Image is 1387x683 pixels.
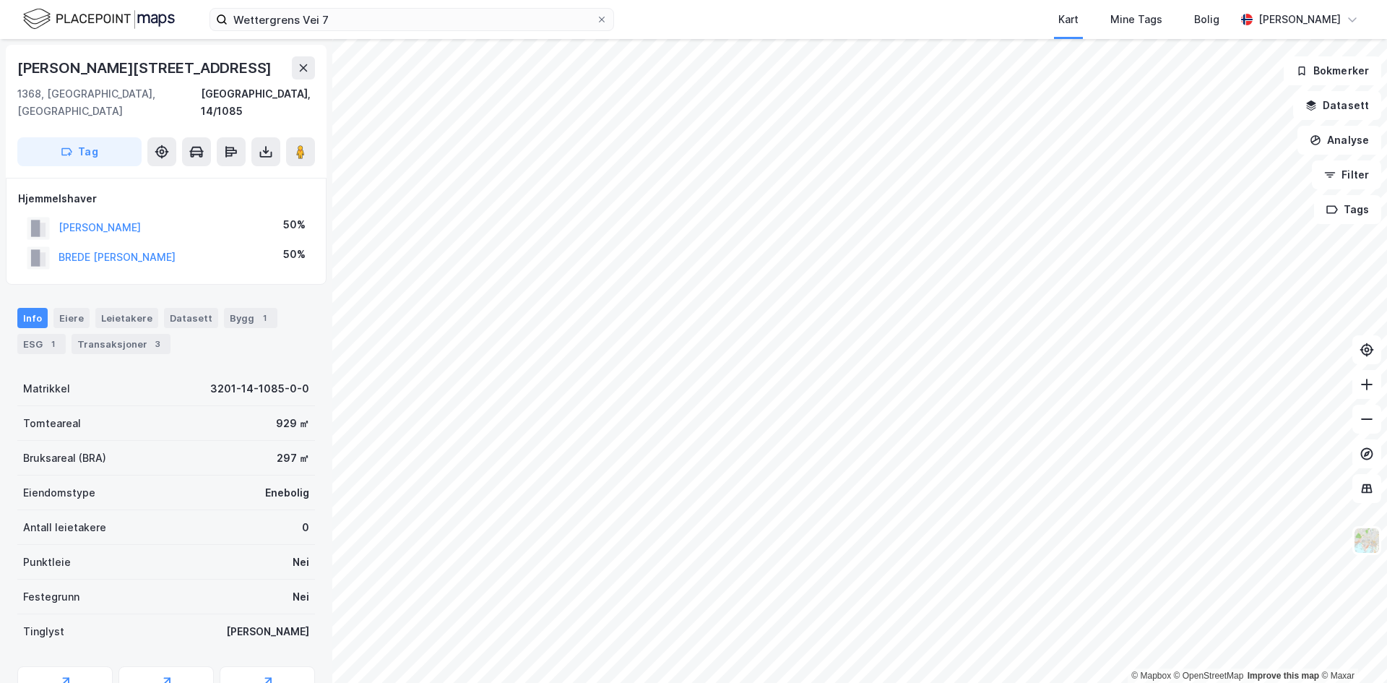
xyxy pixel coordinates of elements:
[17,334,66,354] div: ESG
[1110,11,1162,28] div: Mine Tags
[283,246,306,263] div: 50%
[23,623,64,640] div: Tinglyst
[23,380,70,398] div: Matrikkel
[150,337,165,351] div: 3
[1248,671,1319,681] a: Improve this map
[23,588,79,606] div: Festegrunn
[276,415,309,432] div: 929 ㎡
[1258,11,1341,28] div: [PERSON_NAME]
[1297,126,1381,155] button: Analyse
[18,190,314,207] div: Hjemmelshaver
[46,337,60,351] div: 1
[302,519,309,536] div: 0
[23,7,175,32] img: logo.f888ab2527a4732fd821a326f86c7f29.svg
[95,308,158,328] div: Leietakere
[17,56,275,80] div: [PERSON_NAME][STREET_ADDRESS]
[226,623,309,640] div: [PERSON_NAME]
[257,311,272,325] div: 1
[72,334,170,354] div: Transaksjoner
[1174,671,1244,681] a: OpenStreetMap
[1315,614,1387,683] iframe: Chat Widget
[277,450,309,467] div: 297 ㎡
[224,308,277,328] div: Bygg
[23,484,95,502] div: Eiendomstype
[201,85,315,120] div: [GEOGRAPHIC_DATA], 14/1085
[1315,614,1387,683] div: Kontrollprogram for chat
[293,554,309,571] div: Nei
[23,450,106,467] div: Bruksareal (BRA)
[228,9,596,30] input: Søk på adresse, matrikkel, gårdeiere, leietakere eller personer
[1131,671,1171,681] a: Mapbox
[210,380,309,398] div: 3201-14-1085-0-0
[265,484,309,502] div: Enebolig
[1284,56,1381,85] button: Bokmerker
[23,554,71,571] div: Punktleie
[23,519,106,536] div: Antall leietakere
[164,308,218,328] div: Datasett
[17,137,142,166] button: Tag
[53,308,90,328] div: Eiere
[283,216,306,233] div: 50%
[1312,160,1381,189] button: Filter
[23,415,81,432] div: Tomteareal
[1058,11,1079,28] div: Kart
[1314,195,1381,224] button: Tags
[17,85,201,120] div: 1368, [GEOGRAPHIC_DATA], [GEOGRAPHIC_DATA]
[1194,11,1219,28] div: Bolig
[1293,91,1381,120] button: Datasett
[1353,527,1380,554] img: Z
[293,588,309,606] div: Nei
[17,308,48,328] div: Info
